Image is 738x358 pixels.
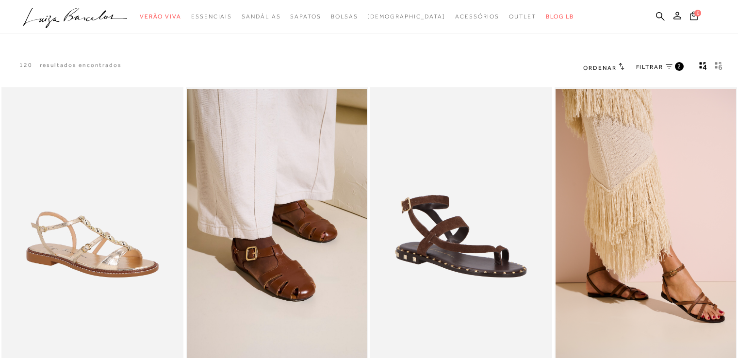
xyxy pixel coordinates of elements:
a: noSubCategoriesText [191,8,232,26]
button: 0 [687,11,701,24]
span: BLOG LB [546,13,574,20]
span: Ordenar [583,65,616,71]
p: resultados encontrados [40,61,122,69]
span: Acessórios [455,13,499,20]
span: [DEMOGRAPHIC_DATA] [367,13,445,20]
span: Essenciais [191,13,232,20]
span: Sandálias [242,13,280,20]
a: noSubCategoriesText [331,8,358,26]
span: FILTRAR [636,63,663,71]
a: BLOG LB [546,8,574,26]
span: 0 [694,10,701,16]
a: noSubCategoriesText [242,8,280,26]
a: noSubCategoriesText [290,8,321,26]
span: Verão Viva [140,13,181,20]
span: Bolsas [331,13,358,20]
span: 2 [677,62,682,70]
span: Outlet [509,13,536,20]
a: noSubCategoriesText [140,8,181,26]
button: gridText6Desc [712,61,725,74]
button: Mostrar 4 produtos por linha [696,61,710,74]
span: Sapatos [290,13,321,20]
a: noSubCategoriesText [455,8,499,26]
p: 120 [19,61,33,69]
a: noSubCategoriesText [509,8,536,26]
a: noSubCategoriesText [367,8,445,26]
